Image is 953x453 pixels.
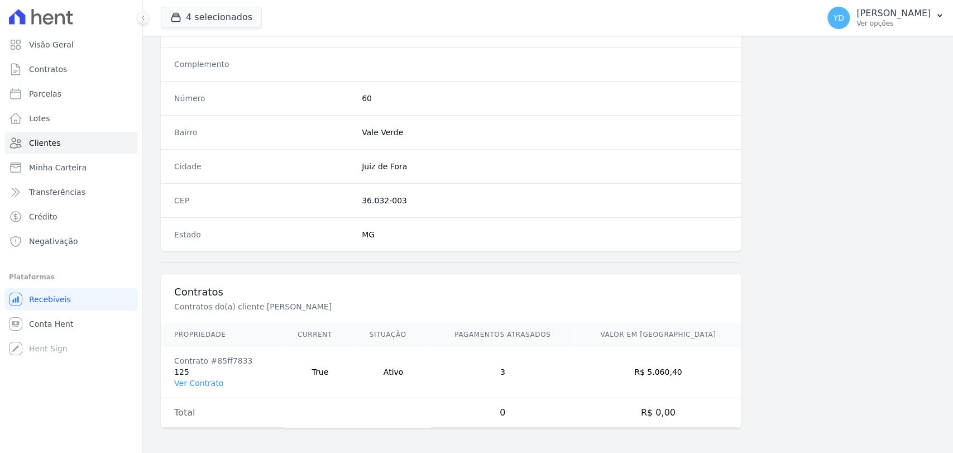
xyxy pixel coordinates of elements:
[356,346,431,398] td: Ativo
[29,39,74,50] span: Visão Geral
[161,7,262,28] button: 4 selecionados
[174,285,728,299] h3: Contratos
[174,229,353,240] dt: Estado
[29,88,61,99] span: Parcelas
[4,181,138,203] a: Transferências
[4,206,138,228] a: Crédito
[29,318,73,330] span: Conta Hent
[4,34,138,56] a: Visão Geral
[161,398,284,428] td: Total
[4,58,138,80] a: Contratos
[4,288,138,311] a: Recebíveis
[4,107,138,130] a: Lotes
[818,2,953,34] button: YD [PERSON_NAME] Ver opções
[29,211,58,222] span: Crédito
[174,59,353,70] dt: Complemento
[574,346,741,398] td: R$ 5.060,40
[29,294,71,305] span: Recebíveis
[29,64,67,75] span: Contratos
[174,127,353,138] dt: Bairro
[4,83,138,105] a: Parcelas
[4,132,138,154] a: Clientes
[161,323,284,346] th: Propriedade
[29,162,87,173] span: Minha Carteira
[174,301,549,312] p: Contratos do(a) cliente [PERSON_NAME]
[356,323,431,346] th: Situação
[174,93,353,104] dt: Número
[29,113,50,124] span: Lotes
[362,93,728,104] dd: 60
[430,398,574,428] td: 0
[174,355,271,366] div: Contrato #85ff7833
[430,323,574,346] th: Pagamentos Atrasados
[362,195,728,206] dd: 36.032-003
[856,8,931,19] p: [PERSON_NAME]
[174,379,223,388] a: Ver Contrato
[833,14,844,22] span: YD
[29,236,78,247] span: Negativação
[4,313,138,335] a: Conta Hent
[4,156,138,179] a: Minha Carteira
[574,323,741,346] th: Valor em [GEOGRAPHIC_DATA]
[174,195,353,206] dt: CEP
[9,270,133,284] div: Plataformas
[284,346,356,398] td: True
[362,127,728,138] dd: Vale Verde
[856,19,931,28] p: Ver opções
[29,187,85,198] span: Transferências
[362,161,728,172] dd: Juiz de Fora
[284,323,356,346] th: Current
[430,346,574,398] td: 3
[174,161,353,172] dt: Cidade
[362,229,728,240] dd: MG
[4,230,138,252] a: Negativação
[29,137,60,149] span: Clientes
[161,346,284,398] td: 125
[574,398,741,428] td: R$ 0,00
